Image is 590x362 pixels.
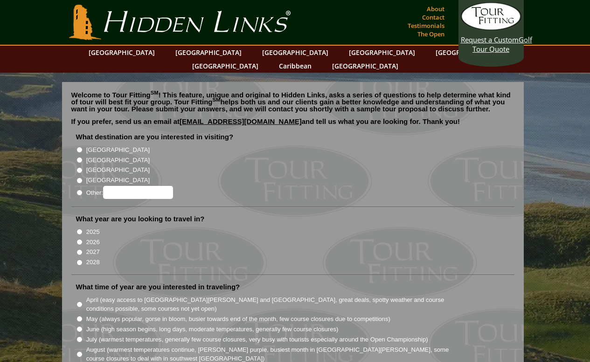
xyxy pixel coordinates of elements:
[86,145,150,155] label: [GEOGRAPHIC_DATA]
[151,90,159,96] sup: SM
[424,2,447,15] a: About
[86,258,100,267] label: 2028
[86,238,100,247] label: 2026
[71,118,514,132] p: If you prefer, send us an email at and tell us what you are looking for. Thank you!
[431,46,507,59] a: [GEOGRAPHIC_DATA]
[327,59,403,73] a: [GEOGRAPHIC_DATA]
[213,97,221,102] sup: SM
[76,214,205,224] label: What year are you looking to travel in?
[84,46,160,59] a: [GEOGRAPHIC_DATA]
[71,91,514,112] p: Welcome to Tour Fitting ! This feature, unique and original to Hidden Links, asks a series of que...
[187,59,263,73] a: [GEOGRAPHIC_DATA]
[274,59,316,73] a: Caribbean
[257,46,333,59] a: [GEOGRAPHIC_DATA]
[461,2,521,54] a: Request a CustomGolf Tour Quote
[420,11,447,24] a: Contact
[180,117,302,125] a: [EMAIL_ADDRESS][DOMAIN_NAME]
[86,325,339,334] label: June (high season begins, long days, moderate temperatures, generally few course closures)
[86,176,150,185] label: [GEOGRAPHIC_DATA]
[171,46,246,59] a: [GEOGRAPHIC_DATA]
[344,46,420,59] a: [GEOGRAPHIC_DATA]
[86,314,390,324] label: May (always popular, gorse in bloom, busier towards end of the month, few course closures due to ...
[86,295,461,314] label: April (easy access to [GEOGRAPHIC_DATA][PERSON_NAME] and [GEOGRAPHIC_DATA], great deals, spotty w...
[86,335,428,344] label: July (warmest temperatures, generally few course closures, very busy with tourists especially aro...
[86,156,150,165] label: [GEOGRAPHIC_DATA]
[76,282,240,292] label: What time of year are you interested in traveling?
[86,227,100,237] label: 2025
[86,165,150,175] label: [GEOGRAPHIC_DATA]
[76,132,234,142] label: What destination are you interested in visiting?
[415,27,447,41] a: The Open
[461,35,519,44] span: Request a Custom
[86,247,100,257] label: 2027
[86,186,173,199] label: Other:
[103,186,173,199] input: Other:
[405,19,447,32] a: Testimonials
